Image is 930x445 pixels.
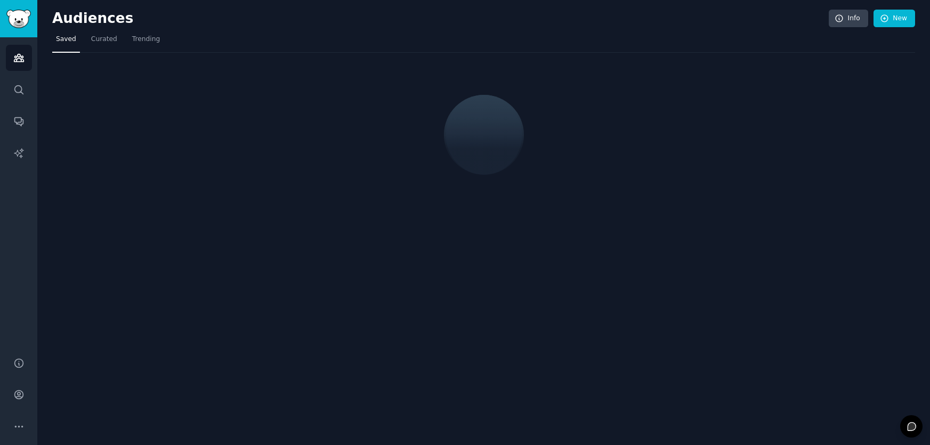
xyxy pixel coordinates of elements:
[6,10,31,28] img: GummySearch logo
[91,35,117,44] span: Curated
[829,10,868,28] a: Info
[52,10,829,27] h2: Audiences
[874,10,915,28] a: New
[87,31,121,53] a: Curated
[52,31,80,53] a: Saved
[132,35,160,44] span: Trending
[56,35,76,44] span: Saved
[128,31,164,53] a: Trending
